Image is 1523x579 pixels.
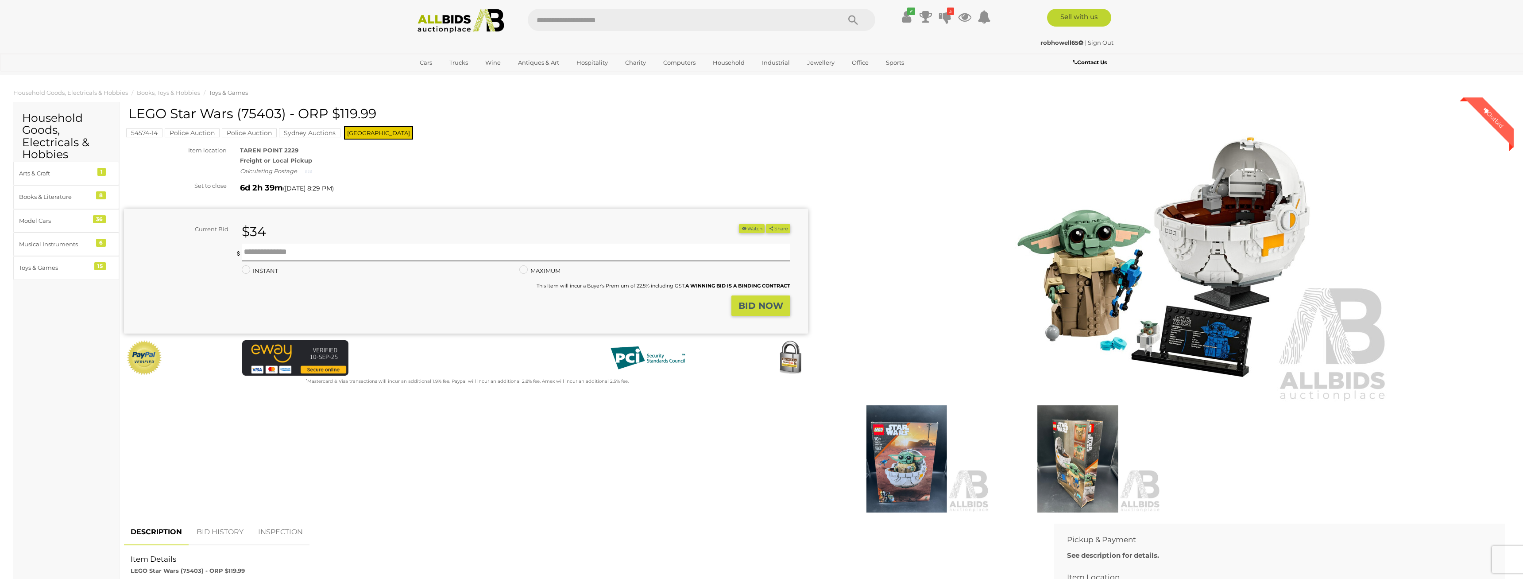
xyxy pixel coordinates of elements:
a: Office [846,55,874,70]
a: Sydney Auctions [279,129,340,136]
a: INSPECTION [251,519,309,545]
div: 15 [94,262,106,270]
mark: Sydney Auctions [279,128,340,137]
div: Set to close [117,181,233,191]
span: ( ) [283,185,334,192]
a: Charity [619,55,652,70]
a: Books, Toys & Hobbies [137,89,200,96]
a: Toys & Games 15 [13,256,119,280]
small: This Item will incur a Buyer's Premium of 22.5% including GST. [537,283,790,289]
span: [GEOGRAPHIC_DATA] [344,126,413,140]
i: Calculating Postage [240,167,297,175]
a: Sign Out [1088,39,1113,46]
img: LEGO Star Wars (75403) - ORP $119.99 [994,405,1161,513]
li: Watch this item [739,224,765,233]
mark: Police Auction [222,128,277,137]
button: Search [831,9,875,31]
a: Household [707,55,750,70]
a: Model Cars 36 [13,209,119,233]
b: A WINNING BID IS A BINDING CONTRACT [685,283,790,289]
a: Trucks [444,55,474,70]
div: Outbid [1473,97,1514,138]
strong: BID NOW [738,300,783,311]
img: Secured by Rapid SSL [773,340,808,376]
a: Antiques & Art [512,55,565,70]
img: Allbids.com.au [413,9,509,33]
a: Industrial [756,55,796,70]
div: Books & Literature [19,192,92,202]
a: 3 [939,9,952,25]
div: Model Cars [19,216,92,226]
strong: TAREN POINT 2229 [240,147,298,154]
div: Item location [117,145,233,155]
div: Toys & Games [19,263,92,273]
img: small-loading.gif [305,169,312,174]
strong: robhowell65 [1040,39,1083,46]
i: ✔ [907,8,915,15]
i: 3 [947,8,954,15]
img: LEGO Star Wars (75403) - ORP $119.99 [937,111,1390,403]
div: Arts & Craft [19,168,92,179]
label: INSTANT [242,266,278,276]
a: Police Auction [165,129,220,136]
label: MAXIMUM [519,266,560,276]
div: 8 [96,191,106,199]
a: DESCRIPTION [124,519,189,545]
a: Musical Instruments 6 [13,233,119,256]
a: Cars [414,55,438,70]
a: Hospitality [571,55,614,70]
span: [DATE] 8:29 PM [285,184,332,192]
button: Share [766,224,790,233]
a: Books & Literature 8 [13,185,119,209]
a: Sports [880,55,910,70]
button: Watch [739,224,765,233]
a: Wine [479,55,506,70]
a: ✔ [900,9,913,25]
b: Contact Us [1073,59,1107,66]
a: [GEOGRAPHIC_DATA] [414,70,488,85]
a: robhowell65 [1040,39,1085,46]
span: | [1085,39,1086,46]
a: Contact Us [1073,58,1109,67]
a: Arts & Craft 1 [13,162,119,185]
h2: Item Details [131,555,1034,563]
a: Police Auction [222,129,277,136]
div: 6 [96,239,106,247]
b: See description for details. [1067,551,1159,560]
img: LEGO Star Wars (75403) - ORP $119.99 [823,405,990,513]
img: eWAY Payment Gateway [242,340,348,376]
a: Jewellery [801,55,840,70]
div: 36 [93,215,106,223]
strong: $34 [242,223,266,240]
mark: 54574-14 [126,128,162,137]
a: Sell with us [1047,9,1111,27]
strong: LEGO Star Wars (75403) - ORP $119.99 [131,567,245,574]
h2: Pickup & Payment [1067,536,1479,544]
a: Computers [657,55,701,70]
img: Official PayPal Seal [126,340,162,376]
strong: Freight or Local Pickup [240,157,312,164]
a: Household Goods, Electricals & Hobbies [13,89,128,96]
a: Toys & Games [209,89,248,96]
div: 1 [97,168,106,176]
div: Current Bid [124,224,235,234]
button: BID NOW [731,295,790,316]
h2: Household Goods, Electricals & Hobbies [22,112,110,161]
div: Musical Instruments [19,239,92,249]
h1: LEGO Star Wars (75403) - ORP $119.99 [128,106,806,121]
a: BID HISTORY [190,519,250,545]
img: PCI DSS compliant [603,340,692,376]
mark: Police Auction [165,128,220,137]
a: 54574-14 [126,129,162,136]
small: Mastercard & Visa transactions will incur an additional 1.9% fee. Paypal will incur an additional... [306,378,629,384]
strong: 6d 2h 39m [240,183,283,193]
